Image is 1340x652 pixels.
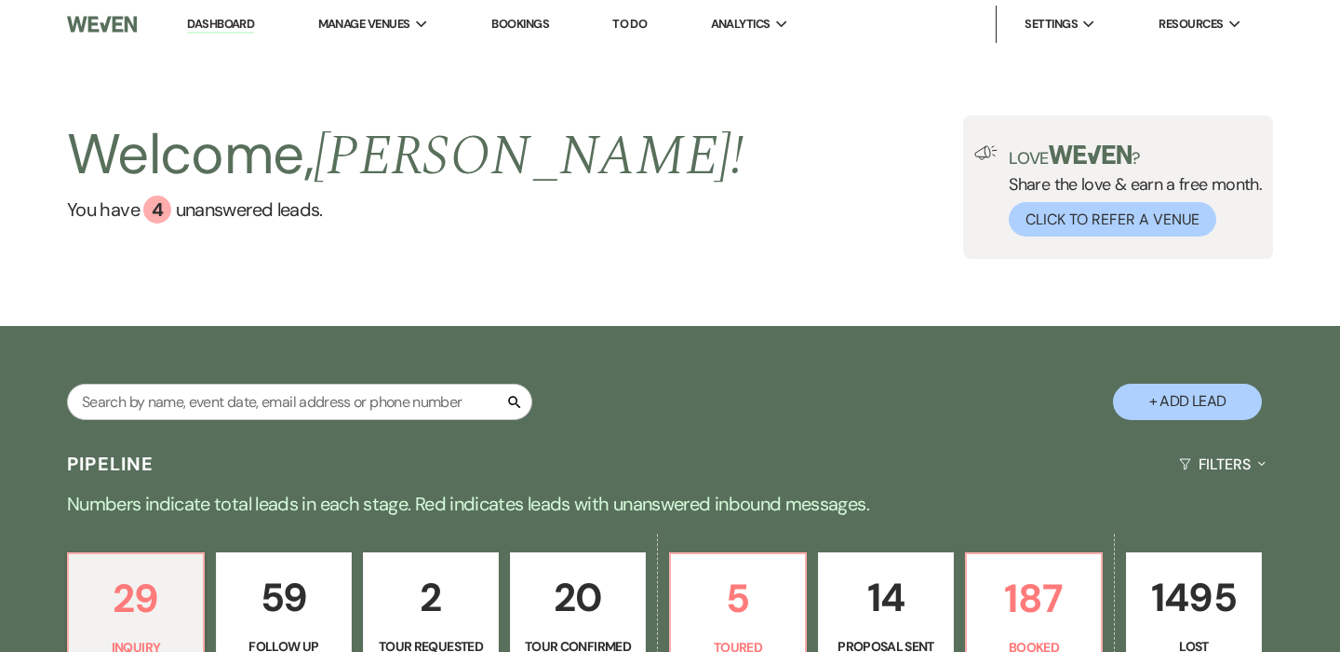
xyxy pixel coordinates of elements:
[1138,566,1250,629] p: 1495
[67,451,154,477] h3: Pipeline
[612,16,647,32] a: To Do
[1113,384,1262,420] button: + Add Lead
[1172,440,1273,489] button: Filters
[375,566,487,629] p: 2
[711,15,770,34] span: Analytics
[1025,15,1078,34] span: Settings
[318,15,410,34] span: Manage Venues
[228,566,340,629] p: 59
[1159,15,1223,34] span: Resources
[67,5,137,44] img: Weven Logo
[830,566,942,629] p: 14
[67,115,744,196] h2: Welcome,
[187,16,254,34] a: Dashboard
[682,567,794,630] p: 5
[998,145,1262,237] div: Share the love & earn a free month.
[80,567,192,630] p: 29
[143,196,171,224] div: 4
[67,384,532,420] input: Search by name, event date, email address or phone number
[491,16,549,32] a: Bookings
[1009,202,1216,237] button: Click to Refer a Venue
[522,566,634,629] p: 20
[974,145,998,160] img: loud-speaker-illustration.svg
[67,196,744,224] a: You have 4 unanswered leads.
[314,114,744,199] span: [PERSON_NAME] !
[1049,145,1132,164] img: weven-logo-green.svg
[1009,145,1262,167] p: Love ?
[978,567,1090,630] p: 187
